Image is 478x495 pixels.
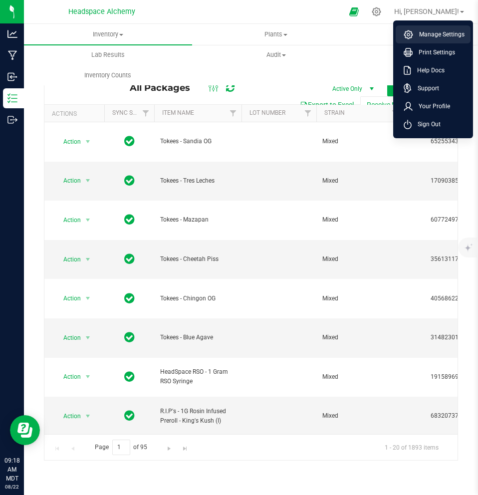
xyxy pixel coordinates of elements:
[293,96,360,113] button: Export to Excel
[192,24,360,45] a: Plants
[82,252,94,266] span: select
[413,101,450,111] span: Your Profile
[82,135,94,149] span: select
[124,134,135,148] span: In Sync
[124,291,135,305] span: In Sync
[322,254,398,264] span: Mixed
[370,7,383,16] div: Manage settings
[394,7,459,15] span: Hi, [PERSON_NAME]!
[54,135,81,149] span: Action
[52,110,100,117] div: Actions
[7,72,17,82] inline-svg: Inbound
[322,294,398,303] span: Mixed
[7,93,17,103] inline-svg: Inventory
[404,65,467,75] a: Help Docs
[82,331,94,345] span: select
[192,44,360,65] a: Audit
[130,82,200,93] span: All Packages
[413,47,455,57] span: Print Settings
[360,96,443,113] button: Receive Non-Cannabis
[24,65,192,86] a: Inventory Counts
[112,109,151,116] a: Sync Status
[124,409,135,423] span: In Sync
[343,2,365,21] span: Open Ecommerce Menu
[86,440,156,455] span: Page of 95
[387,105,404,122] a: Filter
[71,71,145,80] span: Inventory Counts
[324,109,345,116] a: Strain
[82,213,94,227] span: select
[82,174,94,188] span: select
[7,115,17,125] inline-svg: Outbound
[160,254,236,264] span: Tokees - Cheetah Piss
[322,176,398,186] span: Mixed
[412,83,439,93] span: Support
[68,7,135,16] span: Headspace Alchemy
[4,483,19,491] p: 08/22
[124,213,135,227] span: In Sync
[412,119,441,129] span: Sign Out
[7,50,17,60] inline-svg: Manufacturing
[54,409,81,423] span: Action
[322,333,398,342] span: Mixed
[377,440,447,455] span: 1 - 20 of 1893 items
[54,370,81,384] span: Action
[54,213,81,227] span: Action
[322,137,398,146] span: Mixed
[124,330,135,344] span: In Sync
[160,294,236,303] span: Tokees - Chingon OG
[322,372,398,382] span: Mixed
[4,456,19,483] p: 09:18 AM MDT
[82,409,94,423] span: select
[404,83,467,93] a: Support
[387,79,443,96] button: Bulk Actions
[54,291,81,305] span: Action
[162,109,194,116] a: Item Name
[300,105,316,122] a: Filter
[160,407,236,426] span: R.I.P's - 1G Rosin Infused Preroll - King's Kush (I)
[54,174,81,188] span: Action
[54,331,81,345] span: Action
[225,105,241,122] a: Filter
[78,50,138,59] span: Lab Results
[396,115,471,133] li: Sign Out
[54,252,81,266] span: Action
[249,109,285,116] a: Lot Number
[10,415,40,445] iframe: Resource center
[24,30,192,39] span: Inventory
[7,29,17,39] inline-svg: Analytics
[322,215,398,225] span: Mixed
[160,367,236,386] span: HeadSpace RSO - 1 Gram RSO Syringe
[138,105,154,122] a: Filter
[112,440,130,455] input: 1
[160,333,236,342] span: Tokees - Blue Agave
[160,215,236,225] span: Tokees - Mazapan
[82,370,94,384] span: select
[82,291,94,305] span: select
[178,440,192,453] a: Go to the last page
[124,370,135,384] span: In Sync
[160,137,236,146] span: Tokees - Sandia OG
[24,24,192,45] a: Inventory
[413,29,465,39] span: Manage Settings
[124,252,135,266] span: In Sync
[160,176,236,186] span: Tokees - Tres Leches
[124,174,135,188] span: In Sync
[322,411,398,421] span: Mixed
[193,50,360,59] span: Audit
[24,44,192,65] a: Lab Results
[193,30,360,39] span: Plants
[162,440,177,453] a: Go to the next page
[411,65,445,75] span: Help Docs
